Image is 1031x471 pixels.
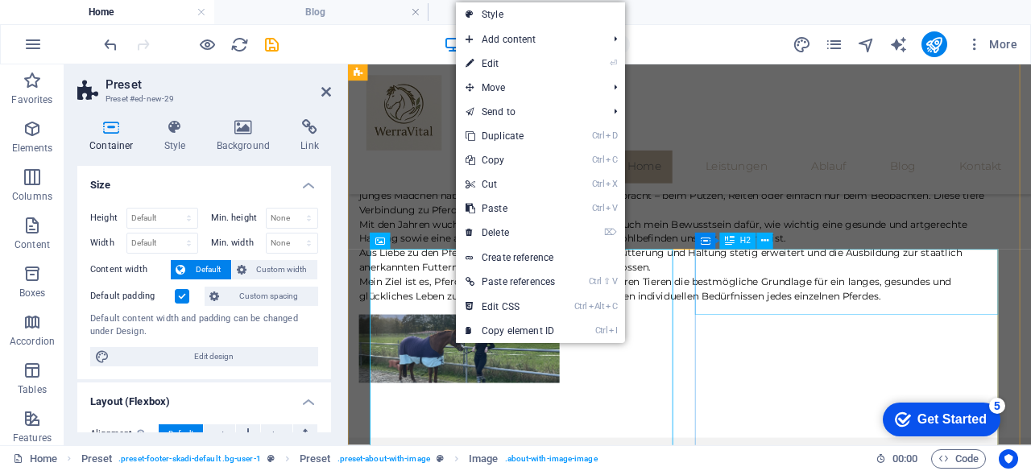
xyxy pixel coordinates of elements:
i: Undo: Move elements (Ctrl+Z) [101,35,120,54]
a: CtrlVPaste [456,196,565,221]
h4: Size [77,166,331,195]
button: Edit design [90,347,318,366]
i: This element is a customizable preset [437,454,444,463]
a: Ctrl⇧VPaste references [456,270,565,294]
label: Default padding [90,287,175,306]
p: Elements [12,142,53,155]
i: ⌦ [604,227,617,238]
h4: Container [77,119,152,153]
i: Save (Ctrl+S) [263,35,281,54]
i: Ctrl [595,325,608,336]
h4: Blog [214,3,429,21]
span: Click to select. Double-click to edit [81,449,113,469]
p: Features [13,432,52,444]
span: 00 00 [892,449,917,469]
p: Columns [12,190,52,203]
h3: Preset #ed-new-29 [106,92,299,106]
span: . preset-about-with-image [337,449,430,469]
a: Create reference [456,246,625,270]
button: undo [101,35,120,54]
button: Default [159,424,203,444]
p: Accordion [10,335,55,348]
span: Click to select. Double-click to edit [469,449,498,469]
label: Height [90,213,126,222]
span: Code [938,449,979,469]
span: Custom spacing [224,287,313,306]
a: ⌦Delete [456,221,565,245]
span: Click to select. Double-click to edit [300,449,331,469]
a: Style [456,2,625,27]
a: Send to [456,100,601,124]
label: Min. width [211,238,266,247]
i: Reload page [230,35,249,54]
a: CtrlDDuplicate [456,124,565,148]
button: Click here to leave preview mode and continue editing [197,35,217,54]
i: Ctrl [592,203,605,213]
a: Click to cancel selection. Double-click to open Pages [13,449,57,469]
h2: Preset [106,77,331,92]
button: Code [931,449,986,469]
i: Alt [589,301,605,312]
i: Ctrl [592,155,605,165]
p: Boxes [19,287,46,300]
a: CtrlCCopy [456,148,565,172]
a: ⏎Edit [456,52,565,76]
p: Tables [18,383,47,396]
a: CtrlICopy element ID [456,319,565,343]
i: Design (Ctrl+Alt+Y) [793,35,811,54]
h4: Background [205,119,289,153]
i: V [612,276,617,287]
div: Get Started [48,18,117,32]
label: Content width [90,260,171,279]
div: Get Started 5 items remaining, 0% complete [13,8,130,42]
i: C [606,155,617,165]
div: Default content width and padding can be changed under Design. [90,312,318,339]
button: reload [230,35,249,54]
i: This element is a customizable preset [267,454,275,463]
button: text_generator [889,35,909,54]
button: Custom width [232,260,318,279]
div: 5 [119,3,135,19]
span: Default [168,424,193,444]
label: Alignment [90,424,159,444]
nav: breadcrumb [81,449,598,469]
i: X [606,179,617,189]
i: C [606,301,617,312]
span: : [904,452,906,465]
i: Pages (Ctrl+Alt+S) [825,35,843,54]
h4: Style [152,119,205,153]
button: Custom spacing [205,287,318,306]
span: H2 [740,237,751,245]
span: Add content [456,27,601,52]
span: More [967,36,1017,52]
button: publish [921,31,947,57]
i: Ctrl [592,179,605,189]
span: . preset-footer-skadi-default .bg-user-1 [118,449,261,469]
i: ⇧ [603,276,611,287]
button: More [960,31,1024,57]
i: Ctrl [592,130,605,141]
i: D [606,130,617,141]
h4: Link [288,119,331,153]
button: design [793,35,812,54]
span: Move [456,76,601,100]
span: Custom width [251,260,313,279]
button: save [262,35,281,54]
h4: Layout (Flexbox) [77,382,331,411]
span: Default [190,260,226,279]
i: V [606,203,617,213]
button: Default [171,260,231,279]
button: navigator [857,35,876,54]
p: Content [14,238,50,251]
a: CtrlAltCEdit CSS [456,295,565,319]
i: Ctrl [589,276,602,287]
button: pages [825,35,844,54]
p: Favorites [11,93,52,106]
span: . about-with-image-image [505,449,598,469]
button: Usercentrics [999,449,1018,469]
i: Ctrl [574,301,587,312]
label: Min. height [211,213,266,222]
i: I [609,325,617,336]
span: Edit design [114,347,313,366]
i: ⏎ [610,58,617,68]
